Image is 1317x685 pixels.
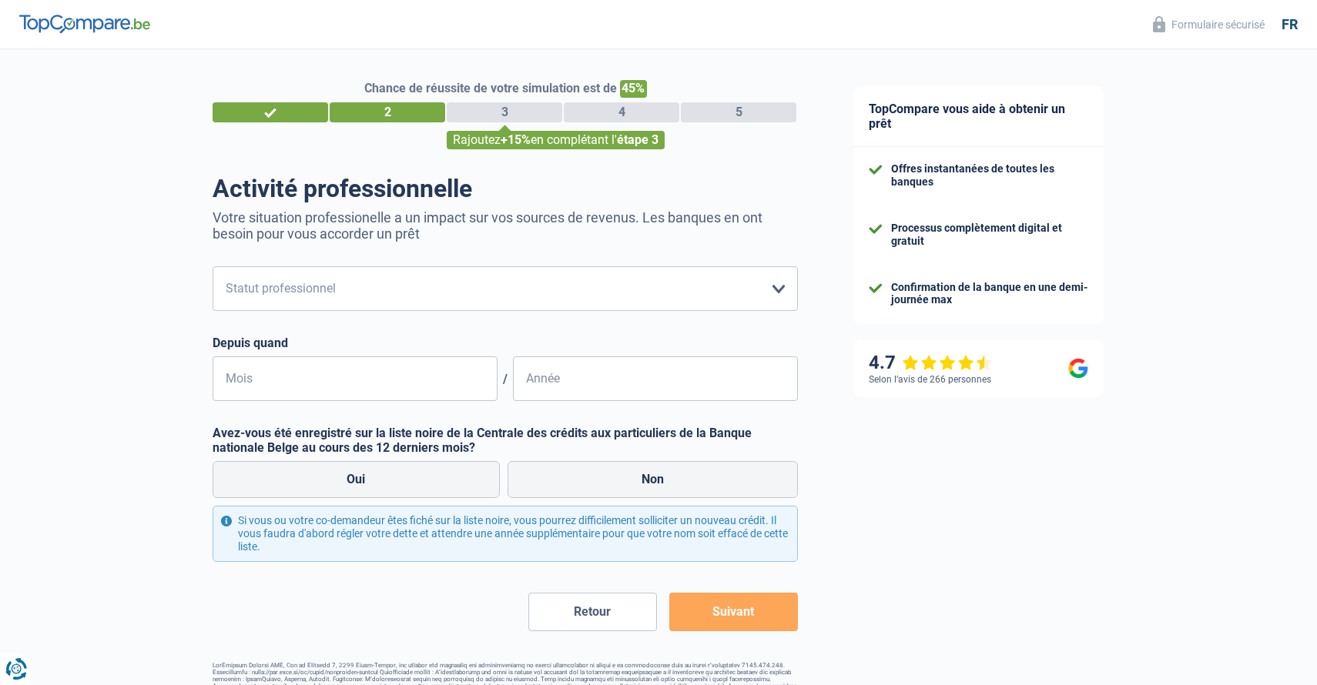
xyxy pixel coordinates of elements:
[669,593,798,631] button: Suivant
[1282,16,1298,33] div: fr
[617,132,658,147] span: étape 3
[213,356,498,401] input: MM
[213,426,798,455] label: Avez-vous été enregistré sur la liste noire de la Centrale des crédits aux particuliers de la Ban...
[564,102,679,122] div: 4
[681,102,796,122] div: 5
[364,81,617,95] span: Chance de réussite de votre simulation est de
[891,162,1088,189] div: Offres instantanées de toutes les banques
[853,86,1104,147] div: TopCompare vous aide à obtenir un prêt
[447,102,562,122] div: 3
[620,80,647,98] span: 45%
[508,461,799,498] label: Non
[501,132,531,147] span: +15%
[213,102,328,122] div: 1
[891,222,1088,248] div: Processus complètement digital et gratuit
[213,174,798,203] h1: Activité professionnelle
[213,336,798,350] label: Depuis quand
[869,374,991,385] div: Selon l’avis de 266 personnes
[330,102,445,122] div: 2
[213,461,500,498] label: Oui
[1144,12,1274,37] button: Formulaire sécurisé
[213,506,798,561] div: Si vous ou votre co-demandeur êtes fiché sur la liste noire, vous pourrez difficilement sollicite...
[528,593,657,631] button: Retour
[891,281,1088,307] div: Confirmation de la banque en une demi-journée max
[19,15,150,33] img: TopCompare Logo
[513,356,798,401] input: AAAA
[447,131,665,149] div: Rajoutez en complétant l'
[869,352,993,374] div: 4.7
[213,209,798,242] p: Votre situation professionelle a un impact sur vos sources de revenus. Les banques en ont besoin ...
[498,372,513,386] span: /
